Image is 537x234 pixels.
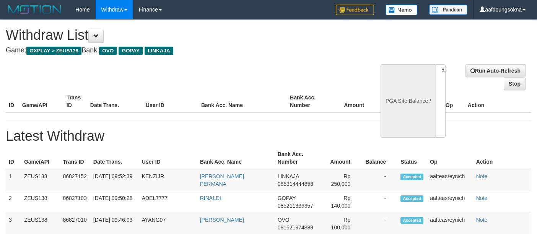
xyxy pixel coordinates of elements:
[362,147,397,169] th: Balance
[429,5,467,15] img: panduan.png
[198,91,287,112] th: Bank Acc. Name
[21,147,60,169] th: Game/API
[6,47,350,54] h4: Game: Bank:
[320,191,362,213] td: Rp 140,000
[473,147,531,169] th: Action
[476,173,488,179] a: Note
[197,147,275,169] th: Bank Acc. Name
[139,169,197,191] td: KENZIJR
[21,191,60,213] td: ZEUS138
[336,5,374,15] img: Feedback.jpg
[275,147,320,169] th: Bank Acc. Number
[63,91,87,112] th: Trans ID
[400,174,423,180] span: Accepted
[119,47,143,55] span: GOPAY
[139,147,197,169] th: User ID
[90,191,139,213] td: [DATE] 09:50:28
[6,147,21,169] th: ID
[278,181,313,187] span: 085314444858
[90,147,139,169] th: Date Trans.
[200,195,221,201] a: RINALDI
[320,147,362,169] th: Amount
[331,91,376,112] th: Amount
[376,91,416,112] th: Balance
[320,169,362,191] td: Rp 250,000
[362,191,397,213] td: -
[465,91,531,112] th: Action
[200,173,244,187] a: [PERSON_NAME] PERMANA
[427,191,473,213] td: aafteasreynich
[19,91,63,112] th: Game/API
[145,47,173,55] span: LINKAJA
[21,169,60,191] td: ZEUS138
[397,147,427,169] th: Status
[60,191,90,213] td: 86827103
[278,217,290,223] span: OVO
[381,64,436,138] div: PGA Site Balance /
[504,77,526,90] a: Stop
[427,147,473,169] th: Op
[400,217,423,224] span: Accepted
[427,169,473,191] td: aafteasreynich
[476,217,488,223] a: Note
[60,169,90,191] td: 86827152
[87,91,143,112] th: Date Trans.
[6,91,19,112] th: ID
[60,147,90,169] th: Trans ID
[465,64,526,77] a: Run Auto-Refresh
[287,91,331,112] th: Bank Acc. Number
[26,47,81,55] span: OXPLAY > ZEUS138
[90,169,139,191] td: [DATE] 09:52:39
[278,195,296,201] span: GOPAY
[278,203,313,209] span: 085211336357
[476,195,488,201] a: Note
[278,173,299,179] span: LINKAJA
[278,224,313,231] span: 081521974889
[6,191,21,213] td: 2
[362,169,397,191] td: -
[400,195,423,202] span: Accepted
[200,217,244,223] a: [PERSON_NAME]
[6,28,350,43] h1: Withdraw List
[143,91,198,112] th: User ID
[6,169,21,191] td: 1
[6,4,64,15] img: MOTION_logo.png
[386,5,418,15] img: Button%20Memo.svg
[443,91,465,112] th: Op
[99,47,117,55] span: OVO
[6,128,531,144] h1: Latest Withdraw
[139,191,197,213] td: ADEL7777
